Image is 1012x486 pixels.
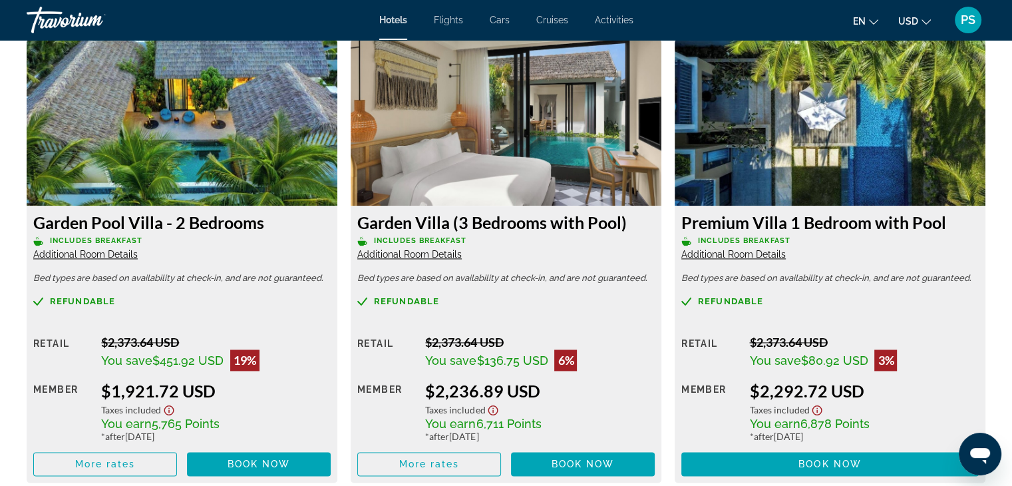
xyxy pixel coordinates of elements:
[161,401,177,416] button: Show Taxes and Fees disclaimer
[75,459,136,469] span: More rates
[681,274,979,283] p: Bed types are based on availability at check-in, and are not guaranteed.
[809,401,825,416] button: Show Taxes and Fees disclaimer
[552,459,615,469] span: Book now
[681,452,979,476] button: Book now
[675,39,985,206] img: Premium Villa 1 Bedroom with Pool
[434,15,463,25] a: Flights
[951,6,985,34] button: User Menu
[101,381,331,401] div: $1,921.72 USD
[27,39,337,206] img: Garden Pool Villa - 2 Bedrooms
[554,350,577,371] div: 6%
[379,15,407,25] a: Hotels
[357,274,655,283] p: Bed types are based on availability at check-in, and are not guaranteed.
[681,335,739,371] div: Retail
[698,297,763,306] span: Refundable
[425,404,485,415] span: Taxes included
[50,297,115,306] span: Refundable
[101,404,161,415] span: Taxes included
[425,354,476,367] span: You save
[476,417,541,431] span: 6,711 Points
[490,15,510,25] a: Cars
[749,354,800,367] span: You save
[101,417,152,431] span: You earn
[853,11,878,31] button: Change language
[357,296,655,306] a: Refundable
[357,335,415,371] div: Retail
[425,417,476,431] span: You earn
[351,39,661,206] img: Garden Villa (3 Bedrooms with Pool)
[898,11,931,31] button: Change currency
[33,381,91,442] div: Member
[33,296,331,306] a: Refundable
[485,401,501,416] button: Show Taxes and Fees disclaimer
[874,350,897,371] div: 3%
[681,296,979,306] a: Refundable
[511,452,655,476] button: Book now
[101,354,152,367] span: You save
[425,335,655,350] div: $2,373.64 USD
[152,417,220,431] span: 5,765 Points
[800,354,868,367] span: $80.92 USD
[230,350,259,371] div: 19%
[853,16,866,27] span: en
[425,431,655,442] div: * [DATE]
[749,431,979,442] div: * [DATE]
[357,212,655,232] h3: Garden Villa (3 Bedrooms with Pool)
[101,431,331,442] div: * [DATE]
[33,274,331,283] p: Bed types are based on availability at check-in, and are not guaranteed.
[33,212,331,232] h3: Garden Pool Villa - 2 Bedrooms
[800,417,869,431] span: 6,878 Points
[228,459,291,469] span: Book now
[595,15,633,25] a: Activities
[798,459,862,469] span: Book now
[749,381,979,401] div: $2,292.72 USD
[698,236,790,245] span: Includes Breakfast
[425,381,655,401] div: $2,236.89 USD
[959,433,1001,475] iframe: Кнопка запуска окна обмена сообщениями
[961,13,975,27] span: PS
[33,335,91,371] div: Retail
[898,16,918,27] span: USD
[357,249,462,260] span: Additional Room Details
[101,335,331,350] div: $2,373.64 USD
[357,452,501,476] button: More rates
[152,354,224,367] span: $451.92 USD
[357,381,415,442] div: Member
[681,212,979,232] h3: Premium Villa 1 Bedroom with Pool
[681,381,739,442] div: Member
[476,354,548,367] span: $136.75 USD
[374,236,466,245] span: Includes Breakfast
[33,249,138,260] span: Additional Room Details
[374,297,439,306] span: Refundable
[27,3,160,37] a: Travorium
[749,335,979,350] div: $2,373.64 USD
[50,236,142,245] span: Includes Breakfast
[681,249,786,260] span: Additional Room Details
[753,431,773,442] span: after
[429,431,449,442] span: after
[33,452,177,476] button: More rates
[187,452,331,476] button: Book now
[536,15,568,25] a: Cruises
[105,431,125,442] span: after
[749,404,809,415] span: Taxes included
[749,417,800,431] span: You earn
[399,459,460,469] span: More rates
